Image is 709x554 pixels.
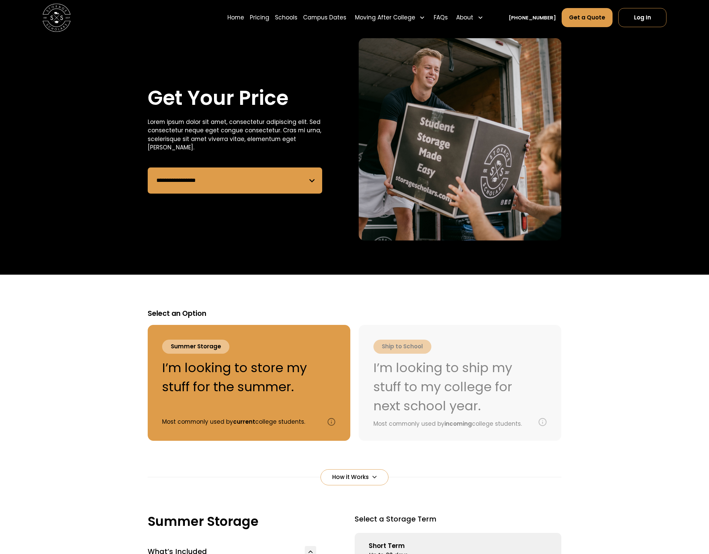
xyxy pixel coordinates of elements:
[369,541,405,551] div: Short Term
[359,38,561,241] img: storage scholar
[171,342,221,351] div: Summer Storage
[373,358,530,415] div: I’m looking to ship my stuff to my college for next school year.
[250,8,269,27] a: Pricing
[332,473,369,481] div: How it Works
[562,8,613,27] a: Get a Quote
[355,514,436,525] div: Select a Storage Term
[233,418,255,426] strong: current
[227,8,244,27] a: Home
[148,118,322,152] div: Lorem ipsum dolor sit amet, consectetur adipiscing elit. Sed consectetur neque eget congue consec...
[43,4,71,32] a: home
[509,14,556,21] a: [PHONE_NUMBER]
[373,420,522,428] div: Most commonly used by college students.
[148,167,322,194] form: Remind Form
[444,420,472,428] strong: incoming
[352,8,428,27] div: Moving After College
[275,8,297,27] a: Schools
[162,418,305,426] div: Most commonly used by college students.
[618,8,666,27] a: Log In
[43,4,71,32] img: Storage Scholars main logo
[434,8,448,27] a: FAQs
[456,13,473,22] div: About
[162,358,318,396] div: I’m looking to store my stuff for the summer.
[453,8,486,27] div: About
[382,342,423,351] div: Ship to School
[355,13,415,22] div: Moving After College
[148,85,288,111] h1: Get Your Price
[148,309,561,318] h5: Select an Option
[303,8,346,27] a: Campus Dates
